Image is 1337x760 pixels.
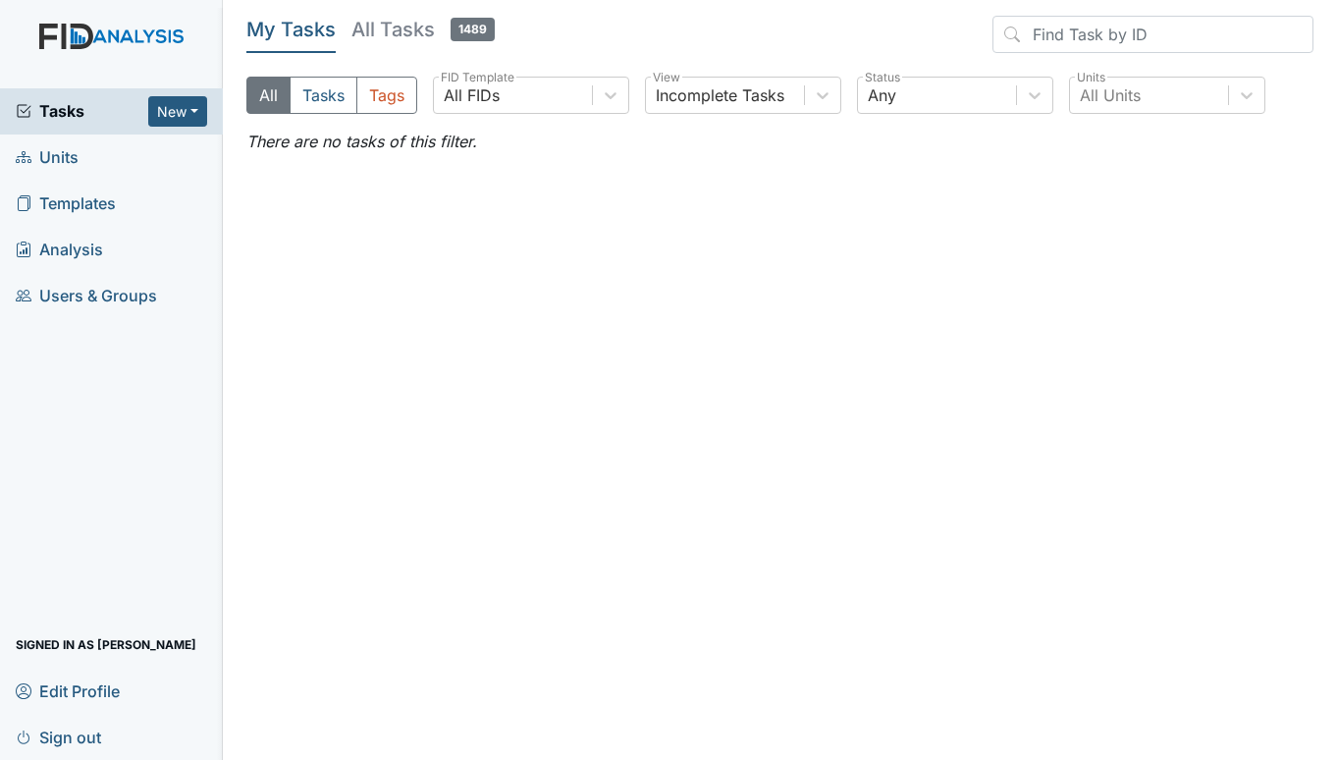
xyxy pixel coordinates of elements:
[16,722,101,752] span: Sign out
[356,77,417,114] button: Tags
[246,132,477,151] em: There are no tasks of this filter.
[16,142,79,173] span: Units
[246,77,291,114] button: All
[656,83,784,107] div: Incomplete Tasks
[1080,83,1141,107] div: All Units
[451,18,495,41] span: 1489
[16,676,120,706] span: Edit Profile
[16,189,116,219] span: Templates
[16,99,148,123] a: Tasks
[246,77,417,114] div: Type filter
[992,16,1313,53] input: Find Task by ID
[290,77,357,114] button: Tasks
[868,83,896,107] div: Any
[444,83,500,107] div: All FIDs
[148,96,207,127] button: New
[16,281,157,311] span: Users & Groups
[16,235,103,265] span: Analysis
[246,16,336,43] h5: My Tasks
[351,16,495,43] h5: All Tasks
[16,629,196,660] span: Signed in as [PERSON_NAME]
